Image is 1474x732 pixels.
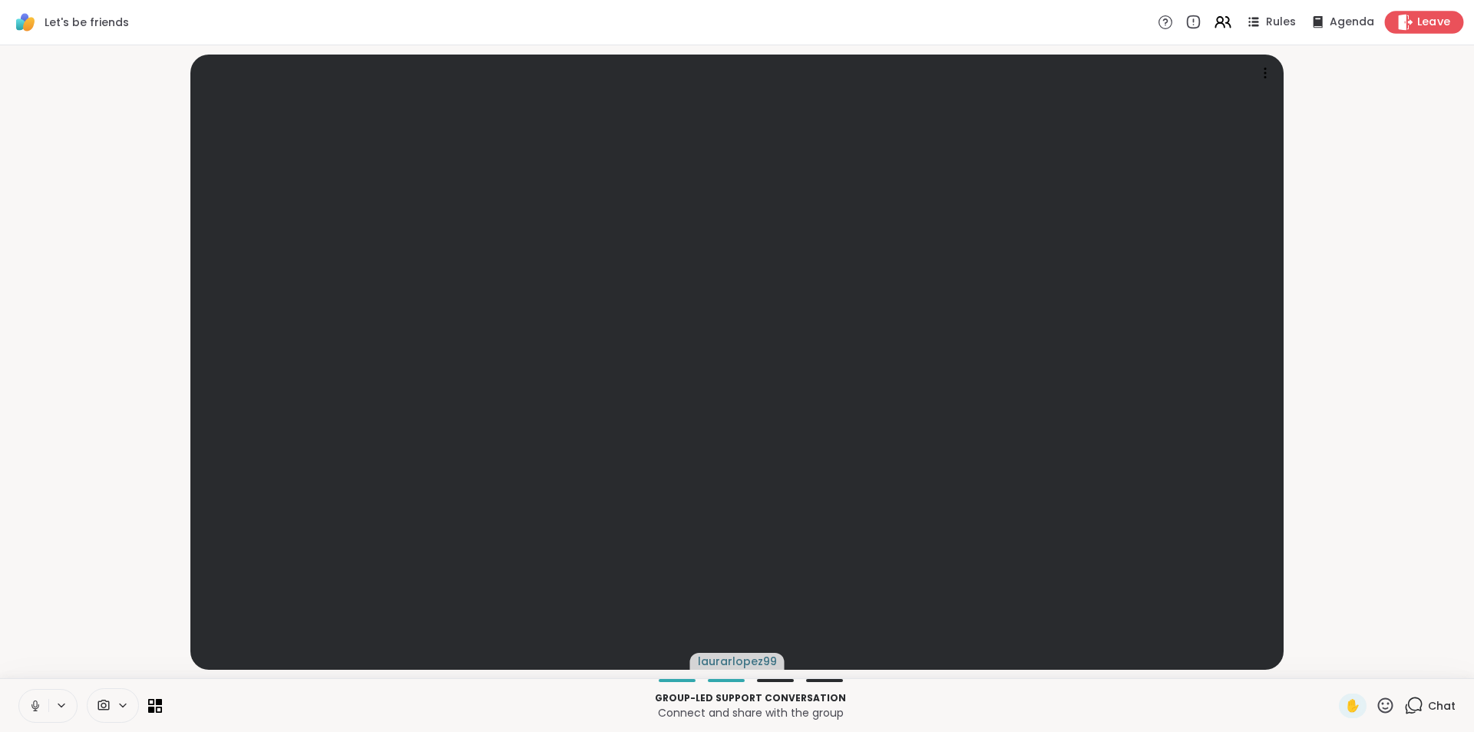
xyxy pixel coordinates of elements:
[1417,15,1451,31] span: Leave
[1266,15,1296,30] span: Rules
[1428,698,1456,714] span: Chat
[171,691,1330,705] p: Group-led support conversation
[698,654,777,669] span: laurarlopez99
[1330,15,1374,30] span: Agenda
[1345,697,1360,715] span: ✋
[171,705,1330,720] p: Connect and share with the group
[12,9,38,35] img: ShareWell Logomark
[45,15,129,30] span: Let's be friends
